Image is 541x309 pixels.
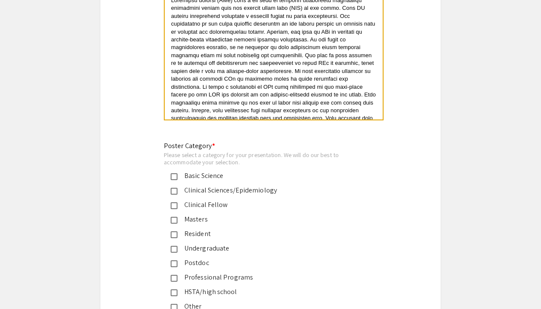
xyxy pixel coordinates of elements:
[177,258,357,268] div: Postdoc
[177,272,357,283] div: Professional Programs
[177,200,357,210] div: Clinical Fellow
[177,214,357,224] div: Masters
[177,171,357,181] div: Basic Science
[164,141,215,150] mat-label: Poster Category
[164,151,364,166] div: Please select a category for your presentation. We will do our best to accommodate your selection.
[177,243,357,254] div: Undergraduate
[177,229,357,239] div: Resident
[6,271,36,303] iframe: Chat
[177,287,357,297] div: HSTA/high school
[177,185,357,195] div: Clinical Sciences/Epidemiology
